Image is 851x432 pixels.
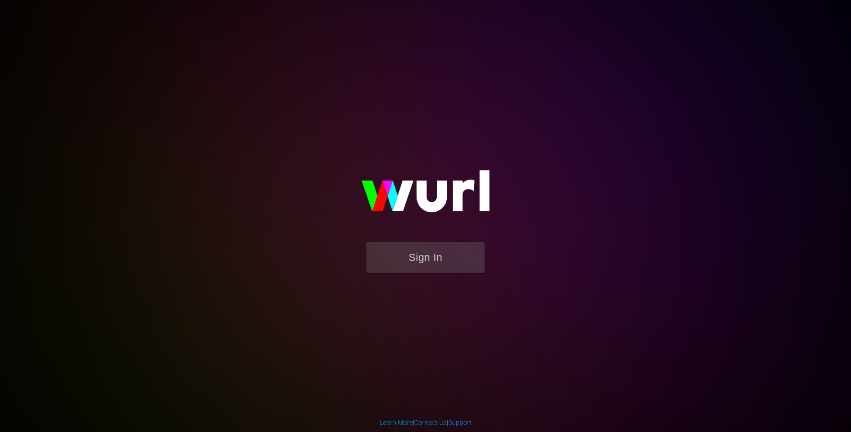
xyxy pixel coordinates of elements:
a: Contact Us [414,419,447,426]
a: Support [448,419,472,426]
button: Sign In [366,242,485,273]
div: | | [380,418,472,427]
a: Learn More [380,419,413,426]
img: wurl-logo-on-black-223613ac3d8ba8fe6dc639794a292ebdb59501304c7dfd60c99c58986ef67473.svg [331,150,520,242]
